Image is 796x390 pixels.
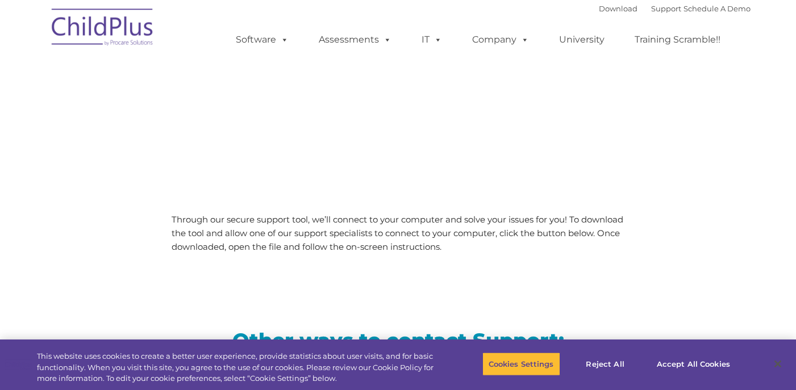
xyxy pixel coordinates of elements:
a: Support [651,4,681,13]
a: Assessments [307,28,403,51]
a: University [548,28,616,51]
a: Company [461,28,540,51]
img: ChildPlus by Procare Solutions [46,1,160,57]
a: Software [224,28,300,51]
p: Through our secure support tool, we’ll connect to your computer and solve your issues for you! To... [172,213,624,254]
div: This website uses cookies to create a better user experience, provide statistics about user visit... [37,351,438,384]
a: Schedule A Demo [684,4,751,13]
a: Training Scramble!! [623,28,732,51]
button: Close [765,351,790,376]
h2: Other ways to contact Support: [55,328,742,353]
a: Download [599,4,637,13]
a: IT [410,28,453,51]
button: Reject All [570,352,641,376]
span: LiveSupport with SplashTop [55,82,480,116]
font: | [599,4,751,13]
button: Accept All Cookies [651,352,736,376]
button: Cookies Settings [482,352,560,376]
